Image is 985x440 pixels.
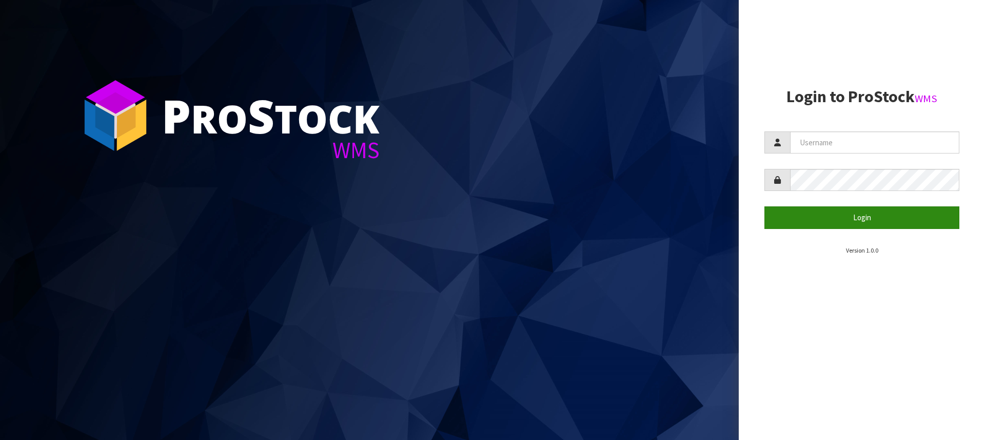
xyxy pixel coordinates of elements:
small: Version 1.0.0 [846,246,878,254]
img: ProStock Cube [77,77,154,154]
div: WMS [162,139,380,162]
span: S [248,84,274,147]
input: Username [790,131,959,154]
span: P [162,84,191,147]
h2: Login to ProStock [764,88,959,106]
small: WMS [915,92,937,105]
div: ro tock [162,92,380,139]
button: Login [764,206,959,228]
